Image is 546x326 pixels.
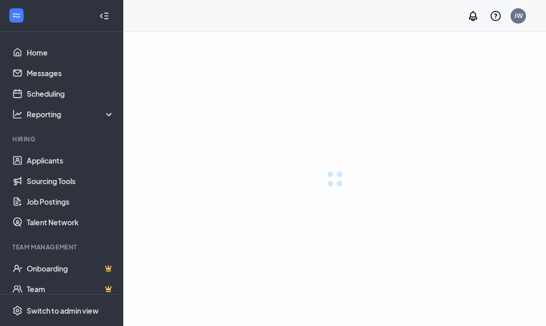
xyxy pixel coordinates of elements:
[12,135,112,143] div: Hiring
[27,191,115,212] a: Job Postings
[514,11,523,20] div: JW
[27,279,115,299] a: TeamCrown
[27,42,115,63] a: Home
[27,109,115,119] div: Reporting
[467,10,479,22] svg: Notifications
[27,212,115,232] a: Talent Network
[27,150,115,171] a: Applicants
[27,171,115,191] a: Sourcing Tools
[27,305,99,316] div: Switch to admin view
[27,83,115,104] a: Scheduling
[27,63,115,83] a: Messages
[27,258,115,279] a: OnboardingCrown
[489,10,502,22] svg: QuestionInfo
[12,243,112,251] div: Team Management
[99,11,109,21] svg: Collapse
[12,305,23,316] svg: Settings
[12,109,23,119] svg: Analysis
[11,10,22,21] svg: WorkstreamLogo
